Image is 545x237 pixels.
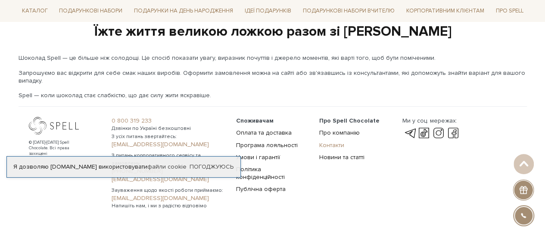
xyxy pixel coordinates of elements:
[299,3,398,18] a: Подарункові набори Вчителю
[402,117,460,125] div: Ми у соц. мережах:
[112,175,226,183] a: [EMAIL_ADDRESS][DOMAIN_NAME]
[236,129,292,136] a: Оплата та доставка
[7,163,240,171] div: Я дозволяю [DOMAIN_NAME] використовувати
[112,125,226,132] span: Дзвінки по Україні безкоштовні
[319,129,360,136] a: Про компанію
[241,4,295,18] a: Ідеї подарунків
[19,4,51,18] a: Каталог
[190,163,234,171] a: Погоджуюсь
[236,142,298,149] a: Програма лояльності
[112,202,226,210] span: Напишіть нам, і ми з радістю відповімо
[236,166,285,181] a: Політика конфіденційності
[112,187,226,194] span: Зауваження щодо якості роботи приймаємо:
[492,4,526,18] a: Про Spell
[403,4,488,18] a: Корпоративним клієнтам
[236,185,286,193] a: Публічна оферта
[417,128,431,139] a: tik-tok
[56,4,126,18] a: Подарункові набори
[19,92,527,99] p: Spell — коли шоколад стає слабкістю, що дає силу жити яскравіше.
[131,4,237,18] a: Подарунки на День народження
[319,154,364,161] a: Новини та статті
[319,117,380,124] span: Про Spell Chocolate
[236,117,274,124] span: Споживачам
[431,128,446,139] a: instagram
[19,69,527,85] p: Запрошуємо вас відкрити для себе смак наших виробів. Оформити замовлення можна на сайті або зв'яз...
[236,154,280,161] a: Умови і гарантії
[112,152,226,167] span: З питань корпоративного сервісу та замовлень:
[446,128,461,139] a: facebook
[112,194,226,202] a: [EMAIL_ADDRESS][DOMAIN_NAME]
[112,133,226,141] span: З усіх питань звертайтесь:
[112,141,226,148] a: [EMAIL_ADDRESS][DOMAIN_NAME]
[112,117,226,125] a: 0 800 319 233
[147,163,187,170] a: файли cookie
[19,54,527,62] p: Шоколад Spell — це більше ніж солодощі. Це спосіб показати увагу, виразник почуттів і джерело мом...
[29,140,87,157] div: © [DATE]-[DATE] Spell Chocolate. Всі права захищені
[19,23,527,41] div: Їжте життя великою ложкою разом зі [PERSON_NAME]
[319,142,344,149] a: Контакти
[402,128,417,139] a: telegram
